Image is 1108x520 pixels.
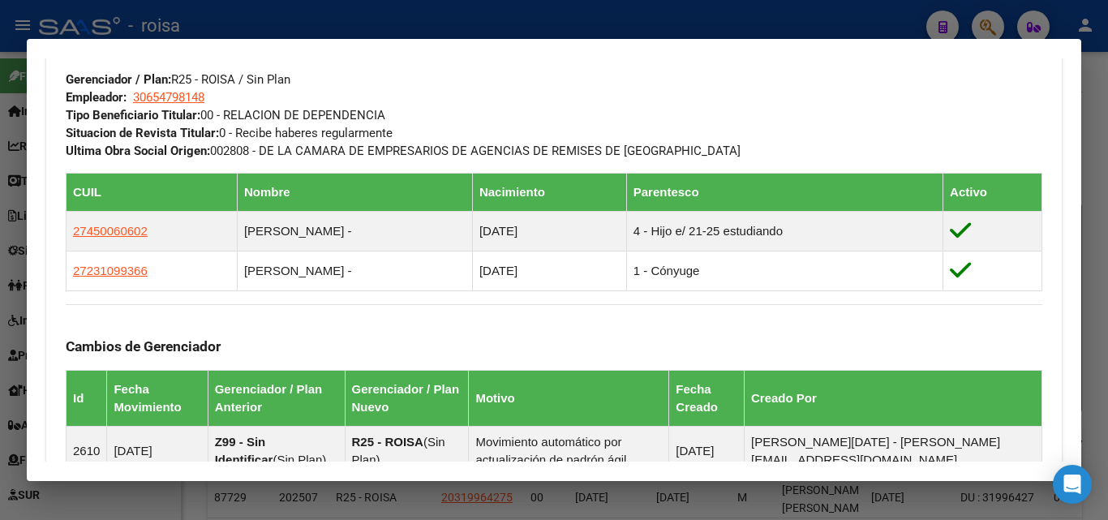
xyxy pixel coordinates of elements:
[943,174,1042,212] th: Activo
[469,370,669,426] th: Motivo
[472,174,626,212] th: Nacimiento
[107,426,208,475] td: [DATE]
[208,426,345,475] td: ( )
[66,108,200,122] strong: Tipo Beneficiario Titular:
[73,224,148,238] span: 27450060602
[1053,465,1092,504] div: Open Intercom Messenger
[345,426,469,475] td: ( )
[107,370,208,426] th: Fecha Movimiento
[66,72,171,87] strong: Gerenciador / Plan:
[133,90,204,105] span: 30654798148
[208,370,345,426] th: Gerenciador / Plan Anterior
[277,453,322,466] span: Sin Plan
[67,174,238,212] th: CUIL
[66,126,219,140] strong: Situacion de Revista Titular:
[67,426,107,475] td: 2610
[66,144,210,158] strong: Ultima Obra Social Origen:
[626,174,943,212] th: Parentesco
[66,72,290,87] span: R25 - ROISA / Sin Plan
[67,370,107,426] th: Id
[469,426,669,475] td: Movimiento automático por actualización de padrón ágil
[215,435,273,466] strong: Z99 - Sin Identificar
[73,264,148,277] span: 27231099366
[345,370,469,426] th: Gerenciador / Plan Nuevo
[669,426,745,475] td: [DATE]
[744,426,1041,475] td: [PERSON_NAME][DATE] - [PERSON_NAME][EMAIL_ADDRESS][DOMAIN_NAME]
[237,174,472,212] th: Nombre
[66,126,393,140] span: 0 - Recibe haberes regularmente
[472,212,626,251] td: [DATE]
[744,370,1041,426] th: Creado Por
[66,144,741,158] span: 002808 - DE LA CAMARA DE EMPRESARIOS DE AGENCIAS DE REMISES DE [GEOGRAPHIC_DATA]
[669,370,745,426] th: Fecha Creado
[237,251,472,291] td: [PERSON_NAME] -
[352,435,423,449] strong: R25 - ROISA
[626,251,943,291] td: 1 - Cónyuge
[626,212,943,251] td: 4 - Hijo e/ 21-25 estudiando
[237,212,472,251] td: [PERSON_NAME] -
[66,337,1042,355] h3: Cambios de Gerenciador
[66,108,385,122] span: 00 - RELACION DE DEPENDENCIA
[472,251,626,291] td: [DATE]
[66,90,127,105] strong: Empleador:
